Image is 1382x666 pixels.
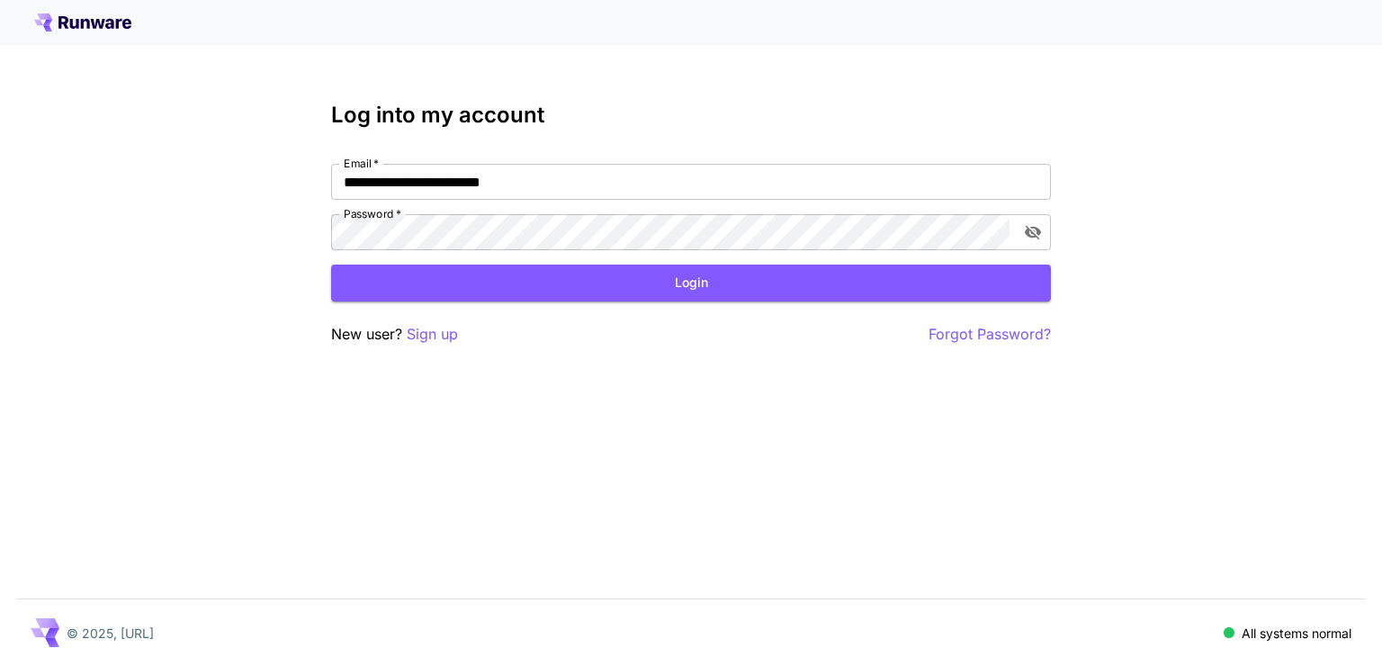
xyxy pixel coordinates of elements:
button: Login [331,265,1051,301]
h3: Log into my account [331,103,1051,128]
button: Sign up [407,323,458,346]
p: New user? [331,323,458,346]
button: Forgot Password? [929,323,1051,346]
label: Email [344,156,379,171]
label: Password [344,206,401,221]
button: toggle password visibility [1017,216,1049,248]
p: © 2025, [URL] [67,624,154,643]
p: All systems normal [1242,624,1351,643]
